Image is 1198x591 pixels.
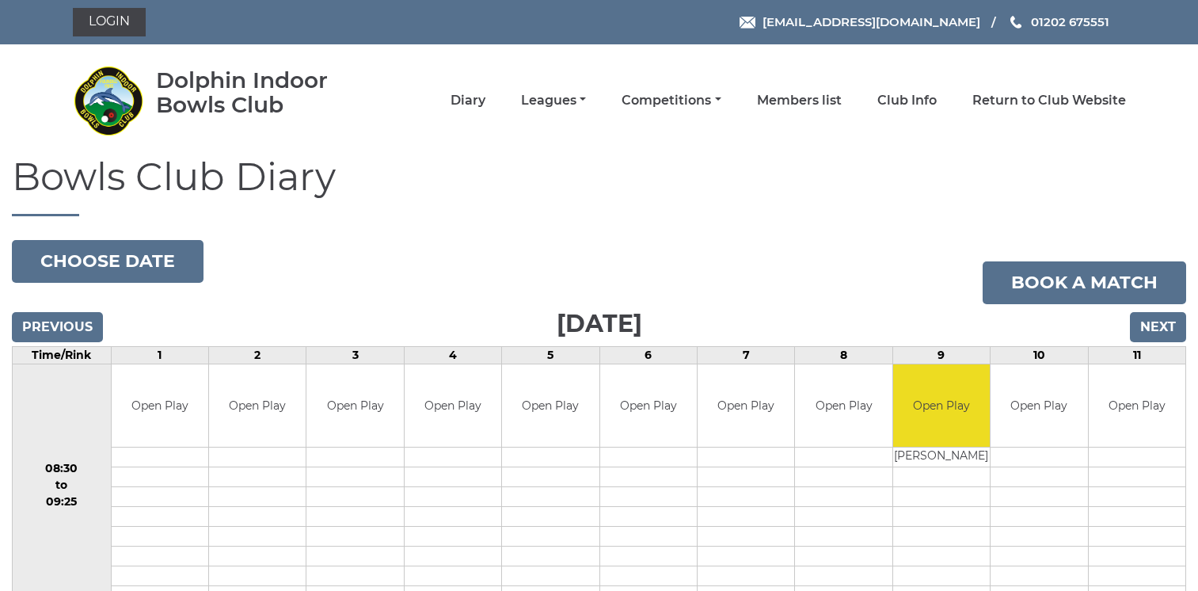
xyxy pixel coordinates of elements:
td: Open Play [502,364,599,448]
td: 5 [502,346,599,364]
a: Book a match [983,261,1186,304]
td: Time/Rink [13,346,112,364]
a: Competitions [622,92,721,109]
td: Open Play [795,364,892,448]
div: Dolphin Indoor Bowls Club [156,68,374,117]
h1: Bowls Club Diary [12,156,1186,216]
td: 11 [1088,346,1186,364]
a: Leagues [521,92,586,109]
td: Open Play [209,364,306,448]
span: [EMAIL_ADDRESS][DOMAIN_NAME] [763,14,980,29]
a: Return to Club Website [972,92,1126,109]
td: Open Play [405,364,501,448]
a: Phone us 01202 675551 [1008,13,1109,31]
td: 7 [697,346,794,364]
td: 9 [892,346,990,364]
td: 4 [404,346,501,364]
img: Dolphin Indoor Bowls Club [73,65,144,136]
button: Choose date [12,240,203,283]
td: Open Play [698,364,794,448]
td: 6 [599,346,697,364]
td: 10 [991,346,1088,364]
td: [PERSON_NAME] [893,448,990,467]
td: Open Play [991,364,1087,448]
a: Login [73,8,146,36]
span: 01202 675551 [1031,14,1109,29]
td: Open Play [112,364,208,448]
td: Open Play [1089,364,1186,448]
img: Email [740,17,755,29]
a: Diary [451,92,485,109]
td: Open Play [600,364,697,448]
td: 3 [306,346,404,364]
a: Members list [757,92,842,109]
td: Open Play [893,364,990,448]
td: 2 [208,346,306,364]
td: 8 [795,346,892,364]
a: Email [EMAIL_ADDRESS][DOMAIN_NAME] [740,13,980,31]
img: Phone us [1010,16,1021,29]
input: Previous [12,312,103,342]
td: 1 [111,346,208,364]
input: Next [1130,312,1186,342]
td: Open Play [306,364,403,448]
a: Club Info [877,92,937,109]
